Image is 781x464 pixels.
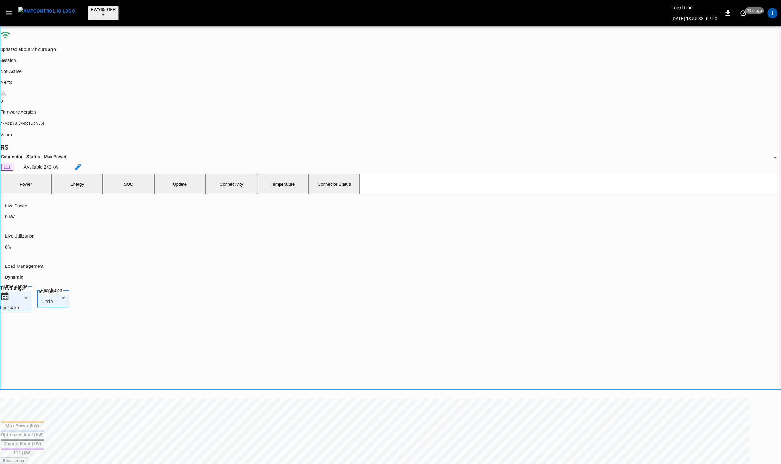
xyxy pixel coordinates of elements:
[43,161,67,173] td: 240 kW
[0,142,781,153] h6: RS
[103,174,154,194] button: SOC
[23,161,42,173] td: Available
[0,79,781,85] p: Alerts
[18,7,75,15] img: ampcontrol.io logo
[5,263,760,269] p: Load Management
[0,109,781,115] p: Firmware Version
[1,164,13,171] button: 111
[767,8,777,18] div: profile-icon
[0,57,781,64] p: Session
[0,98,781,104] div: 0
[5,244,760,251] h6: 0%
[1,153,23,160] th: Connector
[37,289,69,295] label: Resolution
[5,214,760,221] h6: 0 kW
[308,174,360,194] button: Connector Status
[154,174,206,194] button: Uptime
[51,174,103,194] button: Energy
[738,8,748,18] button: set refresh interval
[206,174,257,194] button: Connectivity
[16,5,78,21] button: menu
[0,47,56,52] span: updated about 2 hours ago
[91,7,116,12] span: HWY65-DER
[671,15,717,22] p: [DATE] 13:55:33 -07:00
[671,4,717,11] p: Local time
[5,233,760,239] p: Live Utilization
[0,68,781,74] p: Not Active
[0,121,44,126] span: hxAppV3.54-ccsLibV3.4
[5,203,760,209] p: Live Power
[745,7,764,14] span: 10 s ago
[43,153,67,160] th: Max Power
[88,6,119,20] button: HWY65-DER
[37,295,84,307] div: 1 min
[23,153,42,160] th: Status
[0,131,781,138] p: Vendor
[257,174,308,194] button: Temperature
[5,274,760,281] h6: Dynamic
